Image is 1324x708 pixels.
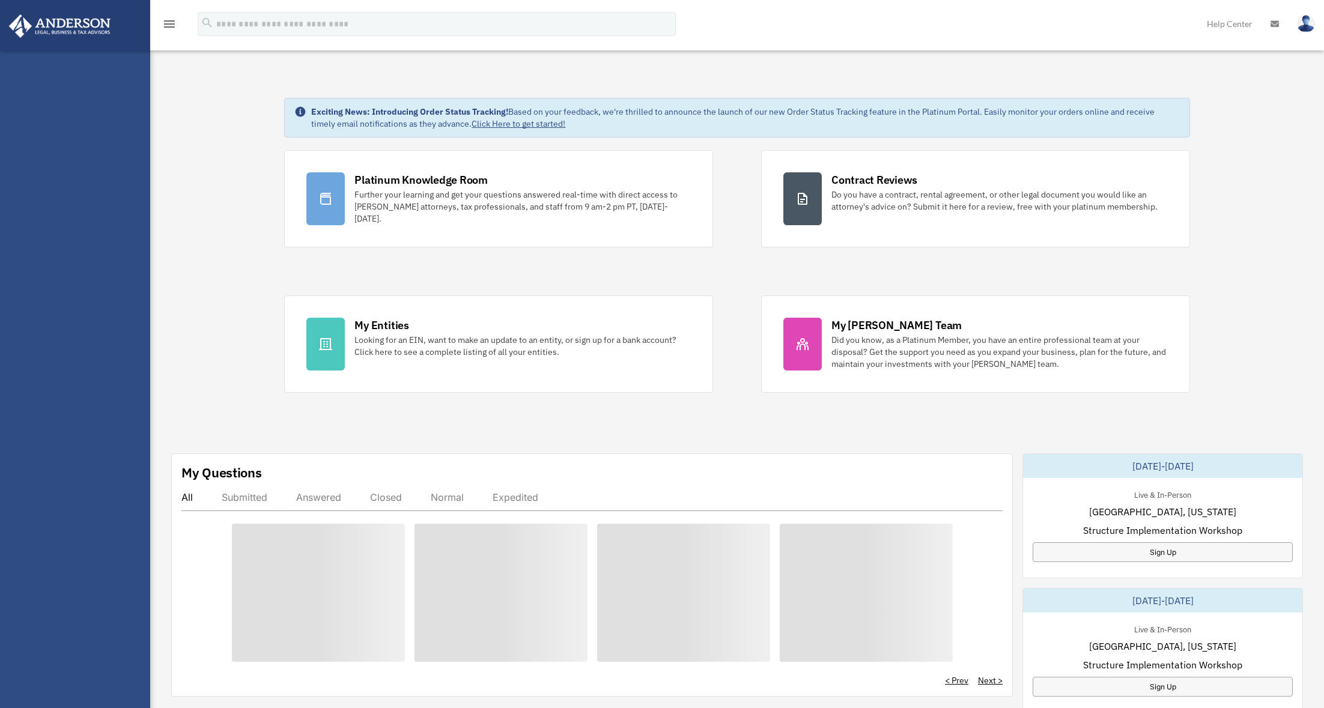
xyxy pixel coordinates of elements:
[162,21,177,31] a: menu
[370,491,402,503] div: Closed
[222,491,267,503] div: Submitted
[831,189,1168,213] div: Do you have a contract, rental agreement, or other legal document you would like an attorney's ad...
[1089,504,1236,519] span: [GEOGRAPHIC_DATA], [US_STATE]
[1083,523,1242,537] span: Structure Implementation Workshop
[831,334,1168,370] div: Did you know, as a Platinum Member, you have an entire professional team at your disposal? Get th...
[1089,639,1236,653] span: [GEOGRAPHIC_DATA], [US_STATE]
[181,464,262,482] div: My Questions
[311,106,1179,130] div: Based on your feedback, we're thrilled to announce the launch of our new Order Status Tracking fe...
[1125,488,1201,500] div: Live & In-Person
[431,491,464,503] div: Normal
[761,150,1190,247] a: Contract Reviews Do you have a contract, rental agreement, or other legal document you would like...
[201,16,214,29] i: search
[354,189,691,225] div: Further your learning and get your questions answered real-time with direct access to [PERSON_NAM...
[831,172,917,187] div: Contract Reviews
[1033,542,1293,562] a: Sign Up
[472,118,565,129] a: Click Here to get started!
[162,17,177,31] i: menu
[1125,622,1201,635] div: Live & In-Person
[1023,588,1302,613] div: [DATE]-[DATE]
[311,106,508,117] strong: Exciting News: Introducing Order Status Tracking!
[831,318,962,333] div: My [PERSON_NAME] Team
[978,674,1003,686] a: Next >
[181,491,193,503] div: All
[296,491,341,503] div: Answered
[284,150,713,247] a: Platinum Knowledge Room Further your learning and get your questions answered real-time with dire...
[1297,15,1315,32] img: User Pic
[493,491,538,503] div: Expedited
[354,318,408,333] div: My Entities
[5,14,114,38] img: Anderson Advisors Platinum Portal
[354,334,691,358] div: Looking for an EIN, want to make an update to an entity, or sign up for a bank account? Click her...
[284,295,713,393] a: My Entities Looking for an EIN, want to make an update to an entity, or sign up for a bank accoun...
[1023,454,1302,478] div: [DATE]-[DATE]
[1033,677,1293,697] a: Sign Up
[354,172,488,187] div: Platinum Knowledge Room
[945,674,968,686] a: < Prev
[1083,658,1242,672] span: Structure Implementation Workshop
[761,295,1190,393] a: My [PERSON_NAME] Team Did you know, as a Platinum Member, you have an entire professional team at...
